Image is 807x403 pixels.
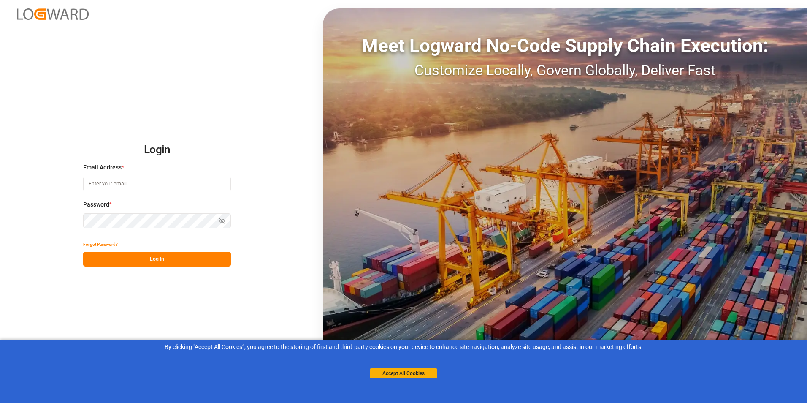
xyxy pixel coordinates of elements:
[83,237,118,252] button: Forgot Password?
[323,32,807,60] div: Meet Logward No-Code Supply Chain Execution:
[83,252,231,267] button: Log In
[6,343,801,351] div: By clicking "Accept All Cookies”, you agree to the storing of first and third-party cookies on yo...
[323,60,807,81] div: Customize Locally, Govern Globally, Deliver Fast
[83,136,231,163] h2: Login
[83,200,109,209] span: Password
[83,177,231,191] input: Enter your email
[83,163,122,172] span: Email Address
[370,368,437,378] button: Accept All Cookies
[17,8,89,20] img: Logward_new_orange.png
